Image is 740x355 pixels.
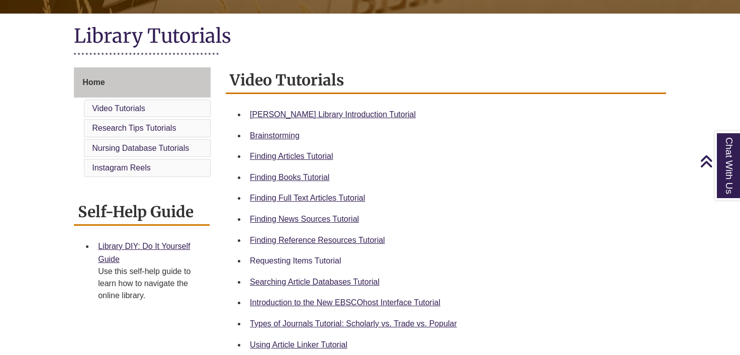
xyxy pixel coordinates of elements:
[92,124,176,132] a: Research Tips Tutorials
[250,319,457,328] a: Types of Journals Tutorial: Scholarly vs. Trade vs. Popular
[700,154,737,168] a: Back to Top
[250,110,416,119] a: [PERSON_NAME] Library Introduction Tutorial
[250,131,300,140] a: Brainstorming
[98,242,190,263] a: Library DIY: Do It Yourself Guide
[250,278,380,286] a: Searching Article Databases Tutorial
[92,163,151,172] a: Instagram Reels
[92,104,145,113] a: Video Tutorials
[250,152,333,160] a: Finding Articles Tutorial
[250,340,347,349] a: Using Article Linker Tutorial
[226,67,666,94] h2: Video Tutorials
[98,265,202,302] div: Use this self-help guide to learn how to navigate the online library.
[250,194,365,202] a: Finding Full Text Articles Tutorial
[74,199,210,226] h2: Self-Help Guide
[74,24,666,50] h1: Library Tutorials
[250,173,329,182] a: Finding Books Tutorial
[74,67,211,98] a: Home
[74,67,211,179] div: Guide Page Menu
[250,236,385,244] a: Finding Reference Resources Tutorial
[250,256,341,265] a: Requesting Items Tutorial
[250,215,359,223] a: Finding News Sources Tutorial
[82,78,105,86] span: Home
[92,144,189,152] a: Nursing Database Tutorials
[250,298,440,307] a: Introduction to the New EBSCOhost Interface Tutorial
